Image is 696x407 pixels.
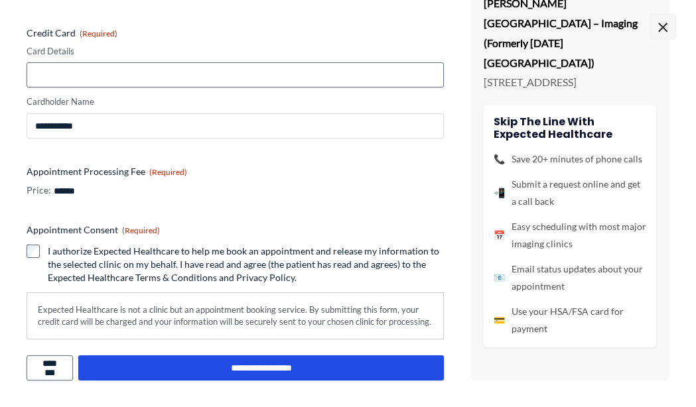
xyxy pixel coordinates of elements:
span: 📅 [494,227,505,244]
span: (Required) [80,29,117,38]
li: Submit a request online and get a call back [494,176,646,210]
label: Appointment Processing Fee [27,165,444,178]
label: I authorize Expected Healthcare to help me book an appointment and release my information to the ... [48,245,444,284]
span: 📧 [494,269,505,286]
label: Price: [27,184,51,197]
h4: Skip the line with Expected Healthcare [494,115,646,141]
input: Appointment Processing Fee Price [53,186,147,197]
span: 💳 [494,312,505,329]
span: (Required) [122,225,160,235]
label: Credit Card [27,27,444,40]
div: Expected Healthcare is not a clinic but an appointment booking service. By submitting this form, ... [27,292,444,339]
li: Email status updates about your appointment [494,261,646,295]
span: 📲 [494,184,505,202]
p: [STREET_ADDRESS] [484,72,656,92]
legend: Appointment Consent [27,223,160,237]
span: 📞 [494,150,505,168]
label: Cardholder Name [27,95,444,108]
iframe: Secure card payment input frame [35,70,435,81]
label: Card Details [27,45,444,58]
li: Easy scheduling with most major imaging clinics [494,218,646,253]
li: Save 20+ minutes of phone calls [494,150,646,168]
span: (Required) [149,167,187,177]
li: Use your HSA/FSA card for payment [494,303,646,337]
span: × [650,13,676,40]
